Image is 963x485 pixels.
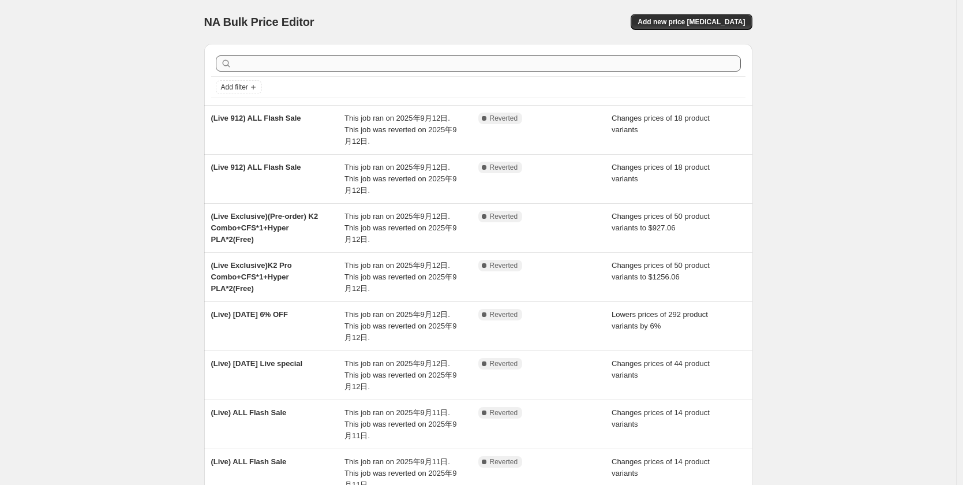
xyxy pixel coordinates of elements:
[612,310,708,330] span: Lowers prices of 292 product variants by 6%
[216,80,262,94] button: Add filter
[490,310,518,319] span: Reverted
[490,408,518,417] span: Reverted
[211,212,318,244] span: (Live Exclusive)(Pre-order) K2 Combo+CFS*1+Hyper PLA*2(Free)
[344,310,456,342] span: This job ran on 2025年9月12日. This job was reverted on 2025年9月12日.
[638,17,745,27] span: Add new price [MEDICAL_DATA]
[490,212,518,221] span: Reverted
[344,114,456,145] span: This job ran on 2025年9月12日. This job was reverted on 2025年9月12日.
[490,457,518,467] span: Reverted
[344,212,456,244] span: This job ran on 2025年9月12日. This job was reverted on 2025年9月12日.
[631,14,752,30] button: Add new price [MEDICAL_DATA]
[211,457,287,466] span: (Live) ALL Flash Sale
[211,408,287,417] span: (Live) ALL Flash Sale
[612,457,710,477] span: Changes prices of 14 product variants
[612,212,710,232] span: Changes prices of 50 product variants to $927.06
[612,359,710,379] span: Changes prices of 44 product variants
[344,359,456,391] span: This job ran on 2025年9月12日. This job was reverted on 2025年9月12日.
[211,163,301,171] span: (Live 912) ALL Flash Sale
[204,16,314,28] span: NA Bulk Price Editor
[344,163,456,195] span: This job ran on 2025年9月12日. This job was reverted on 2025年9月12日.
[612,114,710,134] span: Changes prices of 18 product variants
[211,261,292,293] span: (Live Exclusive)K2 Pro Combo+CFS*1+Hyper PLA*2(Free)
[211,359,303,368] span: (Live) [DATE] Live special
[344,408,456,440] span: This job ran on 2025年9月11日. This job was reverted on 2025年9月11日.
[344,261,456,293] span: This job ran on 2025年9月12日. This job was reverted on 2025年9月12日.
[211,310,288,319] span: (Live) [DATE] 6% OFF
[612,163,710,183] span: Changes prices of 18 product variants
[612,261,710,281] span: Changes prices of 50 product variants to $1256.06
[221,83,248,92] span: Add filter
[211,114,301,122] span: (Live 912) ALL Flash Sale
[490,163,518,172] span: Reverted
[490,114,518,123] span: Reverted
[490,359,518,368] span: Reverted
[612,408,710,428] span: Changes prices of 14 product variants
[490,261,518,270] span: Reverted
